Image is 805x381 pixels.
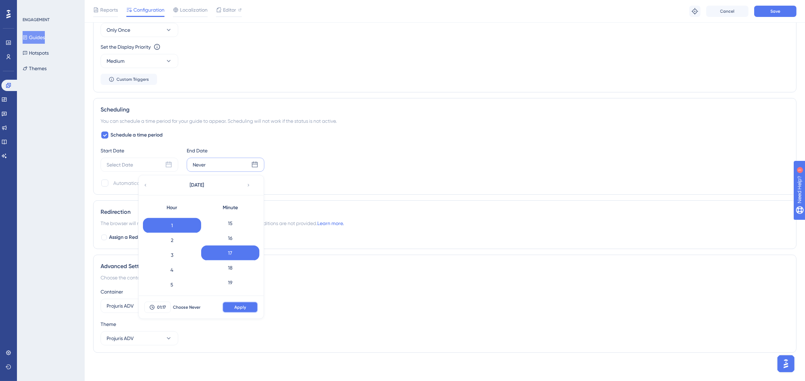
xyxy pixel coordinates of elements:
[101,273,789,282] div: Choose the container and theme for the guide.
[107,26,130,34] span: Only Once
[201,275,259,290] div: 19
[110,131,163,139] span: Schedule a time period
[101,105,789,114] div: Scheduling
[49,4,51,9] div: 1
[223,6,236,14] span: Editor
[143,233,201,248] div: 2
[101,117,789,125] div: You can schedule a time period for your guide to appear. Scheduling will not work if the status i...
[143,277,201,292] div: 5
[101,288,789,296] div: Container
[201,246,259,260] div: 17
[201,290,259,305] div: 20
[222,302,258,313] button: Apply
[101,320,789,328] div: Theme
[201,216,259,231] div: 15
[770,8,780,14] span: Save
[187,146,264,155] div: End Date
[23,17,49,23] div: ENGAGEMENT
[107,334,134,343] span: Projuris ADV
[180,6,208,14] span: Localization
[101,54,178,68] button: Medium
[144,302,171,313] button: 01:17
[107,57,125,65] span: Medium
[133,6,164,14] span: Configuration
[100,6,118,14] span: Reports
[190,181,204,189] span: [DATE]
[107,302,134,310] span: Projuris ADV
[201,260,259,275] div: 18
[107,161,133,169] div: Select Date
[234,304,246,310] span: Apply
[116,77,149,82] span: Custom Triggers
[754,6,797,17] button: Save
[23,47,49,59] button: Hotspots
[171,302,203,313] button: Choose Never
[109,233,165,242] span: Assign a Redirection URL
[317,220,344,226] a: Learn more.
[101,43,151,51] div: Set the Display Priority
[23,62,47,75] button: Themes
[143,218,201,233] div: 1
[162,178,232,192] button: [DATE]
[157,304,166,310] span: 01:17
[101,208,789,216] div: Redirection
[23,31,45,44] button: Guides
[113,179,259,187] div: Automatically set as “Inactive” when the scheduled period is over.
[101,219,344,228] span: The browser will redirect to the “Redirection URL” when the Targeting Conditions are not provided.
[201,201,259,215] div: Minute
[101,262,789,271] div: Advanced Settings
[775,353,797,374] iframe: UserGuiding AI Assistant Launcher
[101,299,178,313] button: Projuris ADV
[720,8,735,14] span: Cancel
[143,201,201,215] div: Hour
[101,331,178,345] button: Projuris ADV
[143,248,201,262] div: 3
[143,262,201,277] div: 4
[201,231,259,246] div: 16
[101,23,178,37] button: Only Once
[101,146,178,155] div: Start Date
[173,304,200,310] span: Choose Never
[101,74,157,85] button: Custom Triggers
[193,161,206,169] div: Never
[17,2,44,10] span: Need Help?
[706,6,749,17] button: Cancel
